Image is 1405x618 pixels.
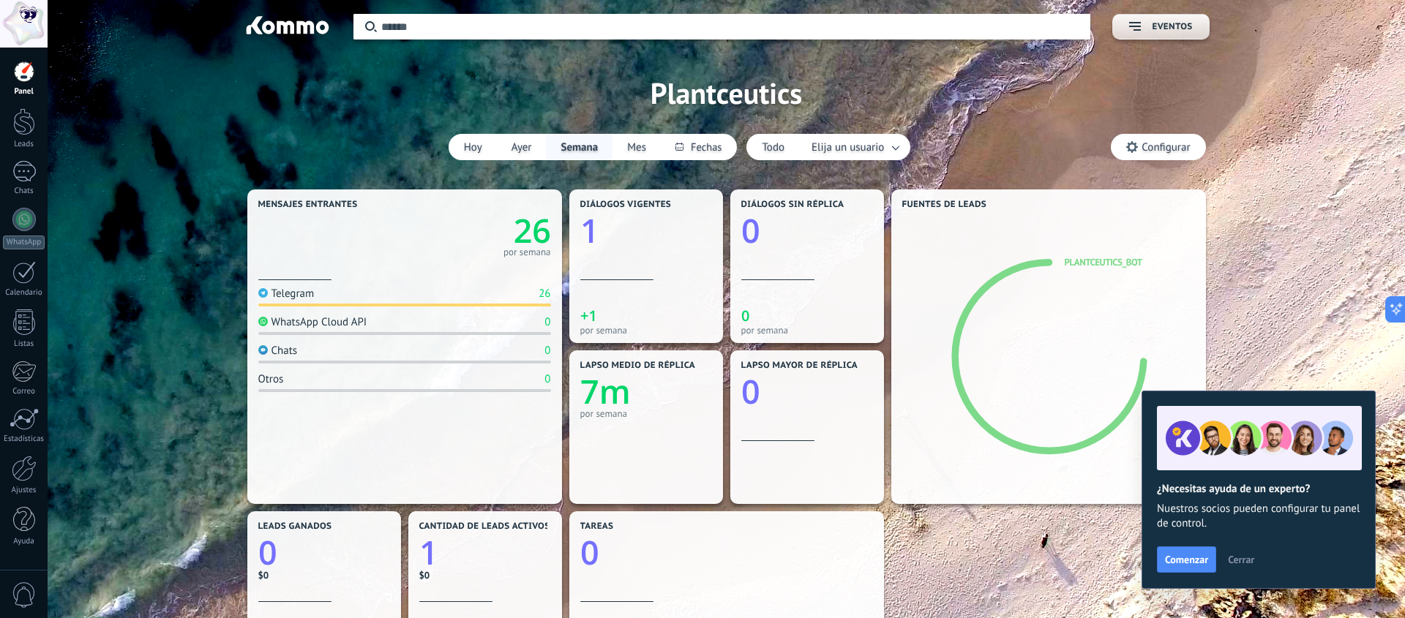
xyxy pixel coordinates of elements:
[3,537,45,546] div: Ayuda
[580,521,614,532] span: Tareas
[1142,141,1190,154] span: Configurar
[503,249,551,256] div: por semana
[1221,549,1261,570] button: Cerrar
[747,135,799,159] button: Todo
[544,372,550,386] div: 0
[3,339,45,349] div: Listas
[258,315,367,329] div: WhatsApp Cloud API
[741,361,858,371] span: Lapso mayor de réplica
[1157,482,1360,496] h2: ¿Necesitas ayuda de un experto?
[1112,14,1209,39] button: Eventos
[258,345,268,355] img: Chats
[1228,554,1254,565] span: Cerrar
[546,135,612,159] button: Semana
[3,235,45,249] div: WhatsApp
[1165,554,1208,565] span: Comenzar
[1152,22,1192,32] span: Eventos
[741,208,760,253] text: 0
[580,306,597,325] text: +1
[405,208,551,253] a: 26
[258,569,390,581] div: $0
[799,135,910,159] button: Elija un usuario
[902,200,987,210] span: Fuentes de leads
[3,288,45,298] div: Calendario
[3,87,45,97] div: Panel
[3,434,45,444] div: Estadísticas
[258,288,268,298] img: Telegram
[258,530,390,575] a: 0
[3,387,45,396] div: Correo
[449,135,497,159] button: Hoy
[580,530,599,575] text: 0
[1065,256,1142,268] a: Plantceutics_bot
[539,287,550,301] div: 26
[258,317,268,326] img: WhatsApp Cloud API
[3,140,45,149] div: Leads
[741,325,873,336] div: por semana
[741,200,844,210] span: Diálogos sin réplica
[580,208,599,253] text: 1
[661,135,736,159] button: Fechas
[580,369,631,414] text: 7m
[419,530,551,575] a: 1
[419,521,550,532] span: Cantidad de leads activos
[612,135,661,159] button: Mes
[580,530,873,575] a: 0
[513,208,550,253] text: 26
[497,135,547,159] button: Ayer
[419,530,438,575] text: 1
[580,408,712,419] div: por semana
[580,361,696,371] span: Lapso medio de réplica
[258,200,358,210] span: Mensajes entrantes
[1157,546,1216,573] button: Comenzar
[580,200,672,210] span: Diálogos vigentes
[809,137,887,157] span: Elija un usuario
[258,521,332,532] span: Leads ganados
[419,569,551,581] div: $0
[741,369,760,414] text: 0
[258,530,277,575] text: 0
[580,325,712,336] div: por semana
[1157,502,1360,531] span: Nuestros socios pueden configurar tu panel de control.
[544,344,550,358] div: 0
[258,287,315,301] div: Telegram
[3,486,45,495] div: Ajustes
[544,315,550,329] div: 0
[3,186,45,196] div: Chats
[741,306,749,325] text: 0
[258,344,298,358] div: Chats
[258,372,284,386] div: Otros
